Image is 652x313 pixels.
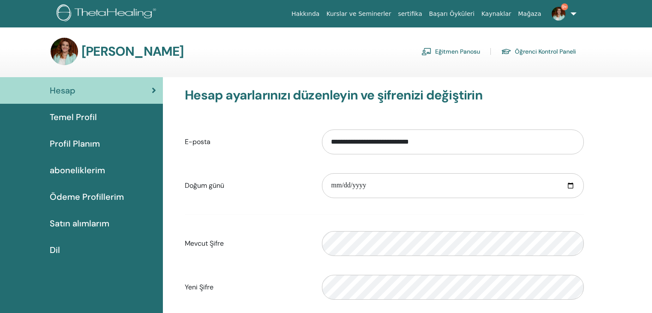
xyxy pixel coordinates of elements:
h3: Hesap ayarlarınızı düzenleyin ve şifrenizi değiştirin [185,87,584,103]
span: Dil [50,244,60,256]
span: aboneliklerim [50,164,105,177]
img: default.jpg [51,38,78,65]
a: Eğitmen Panosu [421,45,480,58]
label: Mevcut Şifre [178,235,315,252]
span: Ödeme Profillerim [50,190,124,203]
img: chalkboard-teacher.svg [421,48,432,55]
a: Mağaza [514,6,544,22]
img: logo.png [57,4,159,24]
a: Hakkında [288,6,323,22]
span: Satın alımlarım [50,217,109,230]
span: Profil Planım [50,137,100,150]
a: Kurslar ve Seminerler [323,6,394,22]
img: default.jpg [552,7,565,21]
span: Hesap [50,84,75,97]
a: Kaynaklar [478,6,515,22]
h3: [PERSON_NAME] [81,44,184,59]
span: 9+ [561,3,568,10]
label: Doğum günü [178,178,315,194]
img: graduation-cap.svg [501,48,511,55]
label: Yeni Şifre [178,279,315,295]
a: Öğrenci Kontrol Paneli [501,45,576,58]
label: E-posta [178,134,315,150]
a: sertifika [394,6,425,22]
a: Başarı Öyküleri [426,6,478,22]
span: Temel Profil [50,111,97,123]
